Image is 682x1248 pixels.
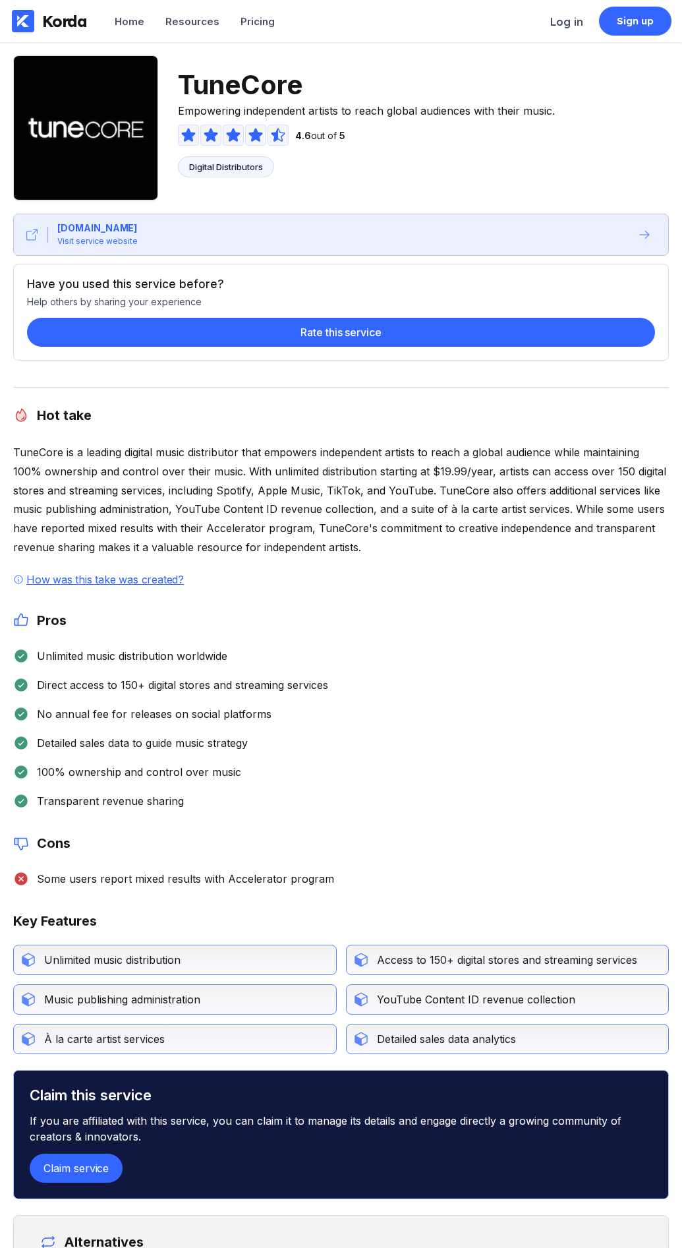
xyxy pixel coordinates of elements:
div: YouTube Content ID revenue collection [369,993,575,1006]
div: Pricing [241,15,275,28]
span: TuneCore [178,69,669,101]
span: Empowering independent artists to reach global audiences with their music. [178,101,669,118]
div: Unlimited music distribution worldwide [29,649,227,663]
div: Transparent revenue sharing [29,794,184,808]
div: Direct access to 150+ digital stores and streaming services [29,678,328,692]
div: À la carte artist services [36,1032,165,1046]
div: Log in [550,15,583,28]
img: TuneCore [13,55,158,200]
div: Rate this service [300,326,382,339]
span: 4.6 [295,130,311,141]
div: [DOMAIN_NAME] [57,222,137,235]
div: Access to 150+ digital stores and streaming services [369,953,637,966]
button: Claim service [30,1154,123,1183]
div: Detailed sales data to guide music strategy [29,736,248,750]
a: Sign up [599,7,671,36]
h2: Pros [29,612,67,628]
div: 100% ownership and control over music [29,765,241,779]
div: How was this take was created? [24,573,186,586]
div: Digital Distributors [189,162,263,172]
span: 5 [339,130,345,141]
h2: Cons [29,835,71,851]
div: Claim this service [30,1086,652,1104]
div: If you are affiliated with this service, you can claim it to manage its details and engage direct... [30,1104,652,1154]
div: Resources [165,15,219,28]
div: Unlimited music distribution [36,953,181,966]
div: Music publishing administration [36,993,200,1006]
div: Home [115,15,144,28]
div: Sign up [617,15,654,28]
div: Have you used this service before? [27,278,229,291]
div: Help others by sharing your experience [27,291,655,307]
a: Digital Distributors [178,156,274,177]
div: out of [290,130,345,141]
a: Rate this service [27,307,655,347]
div: Visit service website [57,235,138,248]
div: Claim service [43,1162,109,1175]
div: Key Features [13,913,97,929]
h2: Hot take [29,407,92,423]
div: TuneCore is a leading digital music distributor that empowers independent artists to reach a glob... [13,443,669,557]
div: No annual fee for releases on social platforms [29,707,271,721]
div: Korda [42,11,87,31]
div: Detailed sales data analytics [369,1032,516,1046]
div: Some users report mixed results with Accelerator program [29,872,334,885]
button: [DOMAIN_NAME]Visit service website [13,214,669,256]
